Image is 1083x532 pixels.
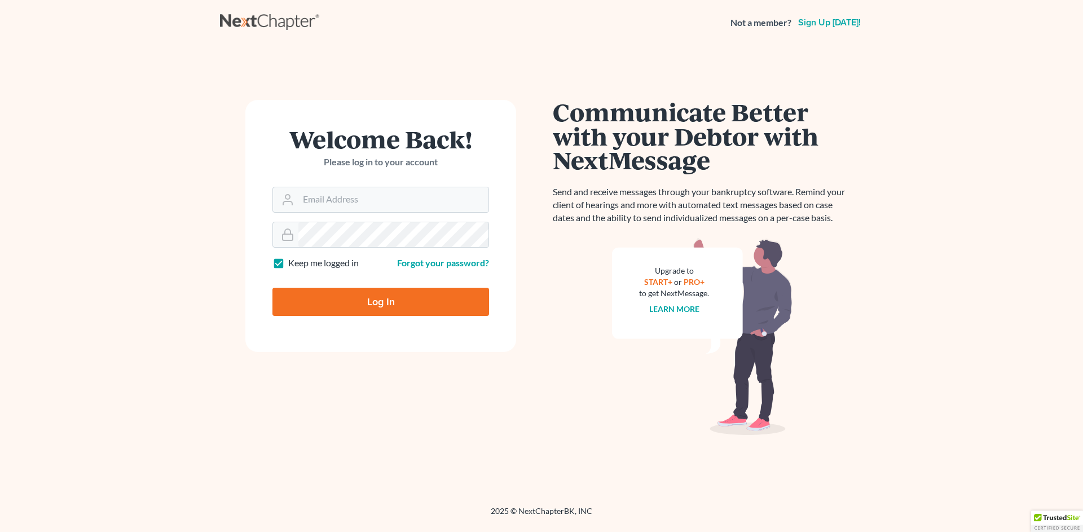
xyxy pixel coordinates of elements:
a: START+ [644,277,672,287]
a: Forgot your password? [397,257,489,268]
label: Keep me logged in [288,257,359,270]
div: 2025 © NextChapterBK, INC [220,505,863,526]
input: Log In [272,288,489,316]
div: Upgrade to [639,265,709,276]
input: Email Address [298,187,488,212]
a: PRO+ [684,277,705,287]
div: TrustedSite Certified [1031,511,1083,532]
span: or [674,277,682,287]
a: Sign up [DATE]! [796,18,863,27]
p: Send and receive messages through your bankruptcy software. Remind your client of hearings and mo... [553,186,852,225]
div: to get NextMessage. [639,288,709,299]
h1: Welcome Back! [272,127,489,151]
strong: Not a member? [730,16,791,29]
img: nextmessage_bg-59042aed3d76b12b5cd301f8e5b87938c9018125f34e5fa2b7a6b67550977c72.svg [612,238,793,436]
p: Please log in to your account [272,156,489,169]
h1: Communicate Better with your Debtor with NextMessage [553,100,852,172]
a: Learn more [649,304,699,314]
